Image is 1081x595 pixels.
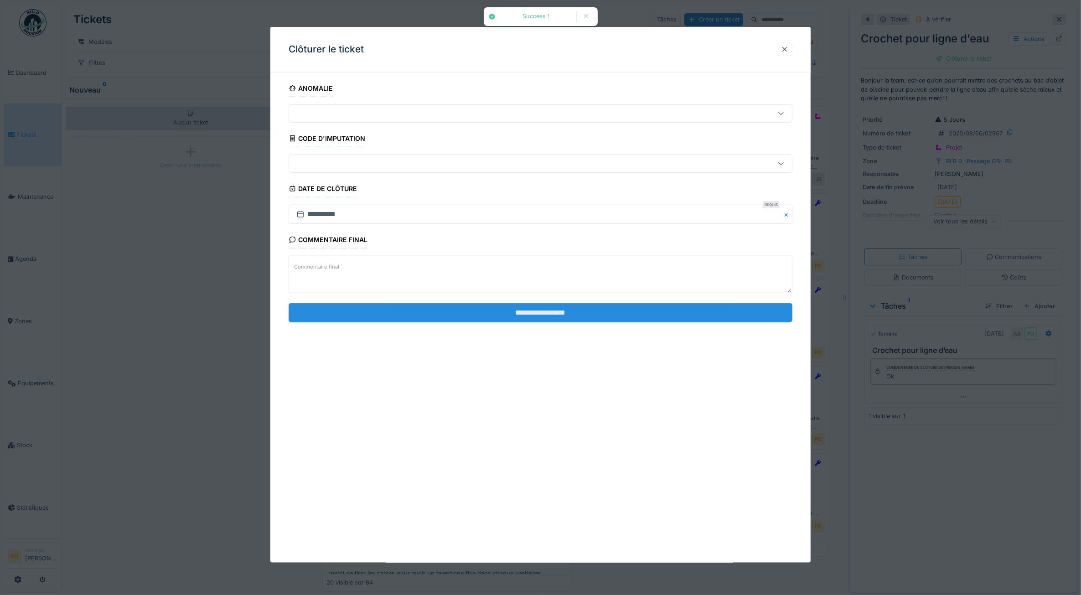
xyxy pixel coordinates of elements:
div: Requis [763,201,780,208]
div: Code d'imputation [289,132,366,147]
h3: Clôturer le ticket [289,44,364,55]
div: Commentaire final [289,233,368,248]
label: Commentaire final [292,261,341,272]
div: Date de clôture [289,182,357,197]
div: Success ! [500,13,572,21]
div: Anomalie [289,82,333,97]
button: Close [782,205,792,224]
